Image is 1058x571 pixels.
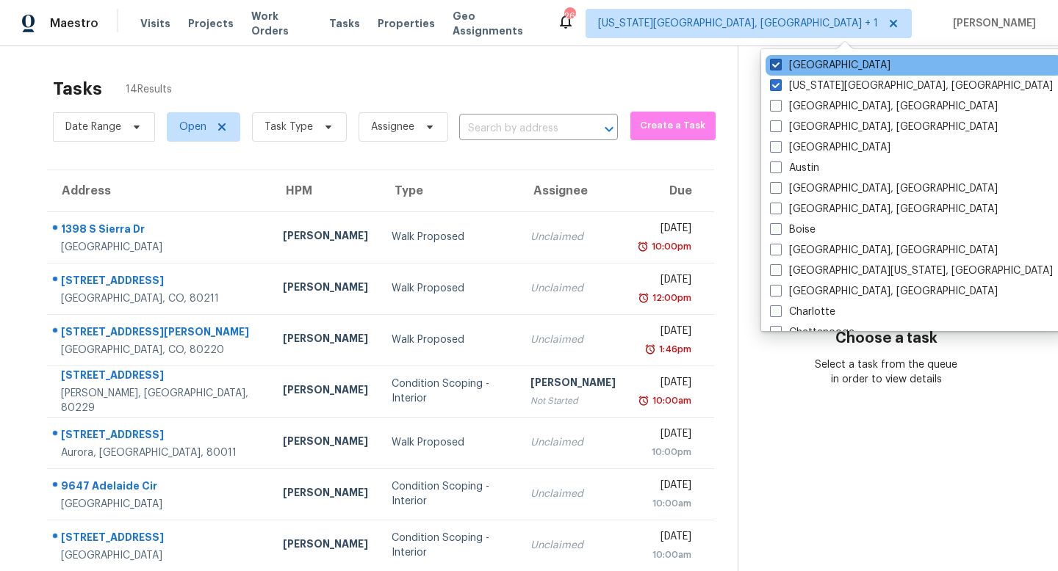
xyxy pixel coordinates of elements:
[179,120,206,134] span: Open
[564,9,575,23] div: 26
[644,342,656,357] img: Overdue Alarm Icon
[770,243,998,258] label: [GEOGRAPHIC_DATA], [GEOGRAPHIC_DATA]
[770,161,819,175] label: Austin
[812,357,960,387] div: Select a task from the queue in order to view details
[638,291,649,305] img: Overdue Alarm Icon
[392,230,507,244] div: Walk Proposed
[530,281,616,296] div: Unclaimed
[283,331,368,349] div: [PERSON_NAME]
[530,538,616,553] div: Unclaimed
[770,305,835,319] label: Charlotte
[770,140,890,155] label: [GEOGRAPHIC_DATA]
[283,537,368,555] div: [PERSON_NAME]
[835,331,938,346] h3: Choose a task
[61,386,259,415] div: [PERSON_NAME], [GEOGRAPHIC_DATA], 80229
[630,112,715,140] button: Create a Task
[283,485,368,503] div: [PERSON_NAME]
[649,291,691,305] div: 12:00pm
[61,530,259,548] div: [STREET_ADDRESS]
[599,119,619,139] button: Open
[140,16,170,31] span: Visits
[770,79,1053,93] label: [US_STATE][GEOGRAPHIC_DATA], [GEOGRAPHIC_DATA]
[61,445,259,460] div: Aurora, [GEOGRAPHIC_DATA], 80011
[770,181,998,196] label: [GEOGRAPHIC_DATA], [GEOGRAPHIC_DATA]
[598,16,878,31] span: [US_STATE][GEOGRAPHIC_DATA], [GEOGRAPHIC_DATA] + 1
[50,16,98,31] span: Maestro
[649,393,691,408] div: 10:00am
[61,222,259,240] div: 1398 S Sierra Dr
[380,170,519,211] th: Type
[637,239,649,254] img: Overdue Alarm Icon
[770,120,998,134] label: [GEOGRAPHIC_DATA], [GEOGRAPHIC_DATA]
[392,479,507,509] div: Condition Scoping - Interior
[329,18,360,29] span: Tasks
[770,284,998,299] label: [GEOGRAPHIC_DATA], [GEOGRAPHIC_DATA]
[770,325,854,340] label: Chattanooga
[770,263,1053,278] label: [GEOGRAPHIC_DATA][US_STATE], [GEOGRAPHIC_DATA]
[392,281,507,296] div: Walk Proposed
[530,393,616,408] div: Not Started
[530,435,616,450] div: Unclaimed
[530,375,616,393] div: [PERSON_NAME]
[530,332,616,347] div: Unclaimed
[530,487,616,501] div: Unclaimed
[61,240,259,255] div: [GEOGRAPHIC_DATA]
[770,58,890,73] label: [GEOGRAPHIC_DATA]
[639,496,691,511] div: 10:00am
[378,16,435,31] span: Properties
[251,9,312,38] span: Work Orders
[371,120,414,134] span: Assignee
[61,548,259,563] div: [GEOGRAPHIC_DATA]
[61,479,259,497] div: 9647 Adelaide Cir
[638,117,708,134] span: Create a Task
[639,529,691,548] div: [DATE]
[770,202,998,217] label: [GEOGRAPHIC_DATA], [GEOGRAPHIC_DATA]
[264,120,313,134] span: Task Type
[656,342,691,357] div: 1:46pm
[639,478,691,496] div: [DATE]
[61,291,259,306] div: [GEOGRAPHIC_DATA], CO, 80211
[392,435,507,450] div: Walk Proposed
[770,222,816,237] label: Boise
[638,393,649,408] img: Overdue Alarm Icon
[639,272,691,291] div: [DATE]
[283,434,368,452] div: [PERSON_NAME]
[639,375,691,393] div: [DATE]
[47,170,271,211] th: Address
[283,280,368,298] div: [PERSON_NAME]
[283,382,368,401] div: [PERSON_NAME]
[947,16,1036,31] span: [PERSON_NAME]
[61,368,259,386] div: [STREET_ADDRESS]
[61,273,259,291] div: [STREET_ADDRESS]
[639,548,691,562] div: 10:00am
[649,239,691,254] div: 10:00pm
[519,170,627,211] th: Assignee
[126,82,172,97] span: 14 Results
[392,332,507,347] div: Walk Proposed
[65,120,121,134] span: Date Range
[639,445,691,459] div: 10:00pm
[188,16,234,31] span: Projects
[392,531,507,560] div: Condition Scoping - Interior
[459,117,577,140] input: Search by address
[453,9,539,38] span: Geo Assignments
[61,427,259,445] div: [STREET_ADDRESS]
[283,228,368,247] div: [PERSON_NAME]
[271,170,380,211] th: HPM
[770,99,998,114] label: [GEOGRAPHIC_DATA], [GEOGRAPHIC_DATA]
[392,377,507,406] div: Condition Scoping - Interior
[627,170,713,211] th: Due
[639,324,691,342] div: [DATE]
[639,426,691,445] div: [DATE]
[530,230,616,244] div: Unclaimed
[61,497,259,512] div: [GEOGRAPHIC_DATA]
[61,324,259,343] div: [STREET_ADDRESS][PERSON_NAME]
[61,343,259,357] div: [GEOGRAPHIC_DATA], CO, 80220
[639,221,691,239] div: [DATE]
[53,81,102,96] h2: Tasks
